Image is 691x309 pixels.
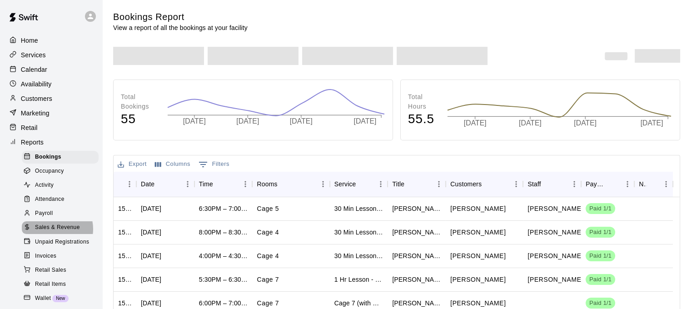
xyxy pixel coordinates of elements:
div: Retail [7,121,95,135]
button: Show filters [196,157,232,172]
div: ID [114,171,136,197]
div: Calendar [7,63,95,76]
tspan: [DATE] [237,118,259,125]
p: Cage 4 [257,228,279,237]
button: Sort [356,178,368,190]
div: Rooms [252,171,329,197]
p: Cage 4 [257,251,279,261]
div: Cage 7 (with Pitching Machine) [334,299,383,308]
div: Sales & Revenue [22,221,99,234]
div: Walker Freimuller [392,204,441,213]
button: Sort [541,178,554,190]
div: Wed, Oct 15, 2025 [141,228,161,237]
a: Activity [22,179,102,193]
a: Availability [7,77,95,91]
tspan: [DATE] [575,119,598,127]
a: Customers [7,92,95,105]
div: Notes [634,171,673,197]
button: Sort [213,178,226,190]
div: Invoices [22,250,99,263]
tspan: [DATE] [642,119,665,127]
h4: 55 [121,111,158,127]
a: Services [7,48,95,62]
a: Occupancy [22,164,102,178]
p: Cade Fechner [450,275,506,284]
p: Calendar [21,65,47,74]
tspan: [DATE] [355,118,378,125]
div: Date [141,171,154,197]
div: Wed, Oct 15, 2025 [141,299,161,308]
div: 8:00PM – 8:30PM [199,228,248,237]
p: Availability [21,80,52,89]
button: Menu [181,177,194,191]
p: Customers [21,94,52,103]
span: Retail Items [35,280,66,289]
span: Retail Sales [35,266,66,275]
div: Brianna Morton [392,251,441,260]
div: Time [199,171,213,197]
div: Tue, Oct 14, 2025 [141,275,161,284]
a: Bookings [22,150,102,164]
button: Menu [432,177,446,191]
button: Export [115,157,149,171]
p: Reports [21,138,44,147]
div: 1 Hr Lesson - Diego Gutierrez [334,275,383,284]
div: Staff [523,171,581,197]
p: Brianna Morton [450,251,506,261]
button: Select columns [153,157,193,171]
a: Unpaid Registrations [22,235,102,249]
button: Sort [278,178,290,190]
button: Sort [608,178,621,190]
span: Sales & Revenue [35,223,80,232]
div: Wed, Oct 15, 2025 [141,204,161,213]
a: Retail Items [22,277,102,291]
div: Maddie KLINE [392,228,441,237]
div: Title [392,171,404,197]
div: 1524578 [118,228,132,237]
div: Retail Sales [22,264,99,277]
button: Menu [659,177,673,191]
button: Sort [154,178,167,190]
tspan: [DATE] [519,119,542,127]
h5: Bookings Report [113,11,248,23]
span: Paid 1/1 [586,228,615,237]
div: Service [330,171,388,197]
tspan: [DATE] [183,118,206,125]
div: Saylor Gill [392,299,441,308]
a: Retail Sales [22,263,102,277]
p: Hayley Freudenberg [527,251,583,261]
p: Rhett McCall [527,204,583,214]
button: Menu [316,177,330,191]
p: Marketing [21,109,50,118]
a: WalletNew [22,291,102,305]
button: Menu [621,177,634,191]
button: Sort [404,178,417,190]
div: 30 Min Lesson - Hayley Freudenberg [334,251,383,260]
a: Payroll [22,207,102,221]
span: Wallet [35,294,51,303]
button: Menu [239,177,252,191]
span: Unpaid Registrations [35,238,89,247]
div: Payroll [22,207,99,220]
div: Home [7,34,95,47]
a: Reports [7,135,95,149]
tspan: [DATE] [464,119,487,127]
a: Marketing [7,106,95,120]
button: Sort [118,178,131,190]
p: Saylor Gill [450,299,506,308]
div: Rooms [257,171,277,197]
div: 1522786 [118,251,132,260]
p: Total Hours [408,92,438,111]
button: Menu [567,177,581,191]
div: 1520120 [118,299,132,308]
div: Service [334,171,356,197]
span: Paid 1/1 [586,299,615,308]
p: Total Bookings [121,92,158,111]
div: 6:00PM – 7:00PM [199,299,248,308]
p: Diego Gutierrez [527,275,583,284]
p: Maddie KLINE [450,228,506,237]
div: Occupancy [22,165,99,178]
